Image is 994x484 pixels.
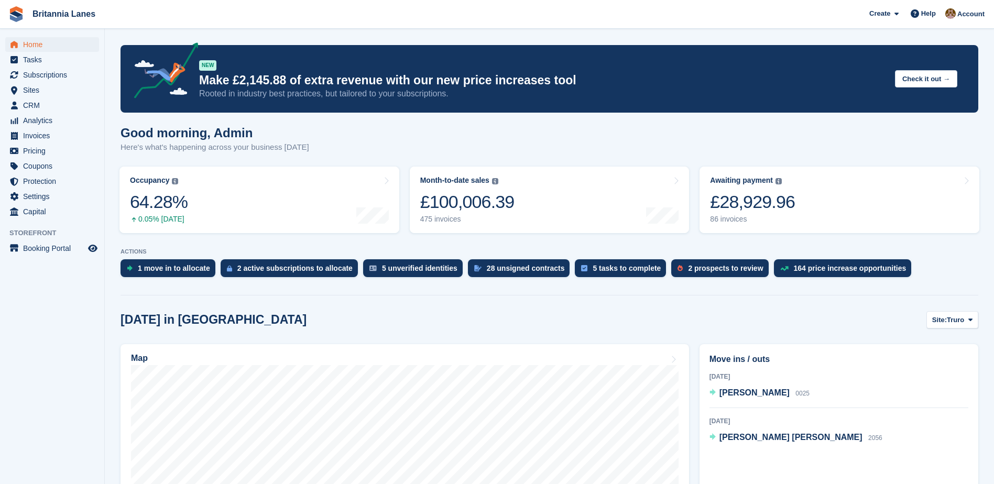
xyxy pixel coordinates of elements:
[172,178,178,184] img: icon-info-grey-7440780725fd019a000dd9b08b2336e03edf1995a4989e88bcd33f0948082b44.svg
[363,259,468,282] a: 5 unverified identities
[5,37,99,52] a: menu
[86,242,99,255] a: Preview store
[23,37,86,52] span: Home
[688,264,763,272] div: 2 prospects to review
[121,126,309,140] h1: Good morning, Admin
[921,8,936,19] span: Help
[23,68,86,82] span: Subscriptions
[420,215,515,224] div: 475 invoices
[23,52,86,67] span: Tasks
[23,189,86,204] span: Settings
[700,167,979,233] a: Awaiting payment £28,929.96 86 invoices
[5,159,99,173] a: menu
[127,265,133,271] img: move_ins_to_allocate_icon-fdf77a2bb77ea45bf5b3d319d69a93e2d87916cf1d5bf7949dd705db3b84f3ca.svg
[28,5,100,23] a: Britannia Lanes
[709,416,968,426] div: [DATE]
[492,178,498,184] img: icon-info-grey-7440780725fd019a000dd9b08b2336e03edf1995a4989e88bcd33f0948082b44.svg
[9,228,104,238] span: Storefront
[121,259,221,282] a: 1 move in to allocate
[487,264,565,272] div: 28 unsigned contracts
[719,388,790,397] span: [PERSON_NAME]
[130,176,169,185] div: Occupancy
[709,387,810,400] a: [PERSON_NAME] 0025
[5,68,99,82] a: menu
[199,73,887,88] p: Make £2,145.88 of extra revenue with our new price increases tool
[382,264,457,272] div: 5 unverified identities
[5,98,99,113] a: menu
[710,191,795,213] div: £28,929.96
[23,98,86,113] span: CRM
[468,259,575,282] a: 28 unsigned contracts
[780,266,789,271] img: price_increase_opportunities-93ffe204e8149a01c8c9dc8f82e8f89637d9d84a8eef4429ea346261dce0b2c0.svg
[23,241,86,256] span: Booking Portal
[474,265,482,271] img: contract_signature_icon-13c848040528278c33f63329250d36e43548de30e8caae1d1a13099fd9432cc5.svg
[709,372,968,381] div: [DATE]
[5,52,99,67] a: menu
[23,159,86,173] span: Coupons
[131,354,148,363] h2: Map
[945,8,956,19] img: Admin
[221,259,363,282] a: 2 active subscriptions to allocate
[795,390,810,397] span: 0025
[410,167,690,233] a: Month-to-date sales £100,006.39 475 invoices
[5,83,99,97] a: menu
[926,311,978,328] button: Site: Truro
[119,167,399,233] a: Occupancy 64.28% 0.05% [DATE]
[932,315,947,325] span: Site:
[5,204,99,219] a: menu
[581,265,587,271] img: task-75834270c22a3079a89374b754ae025e5fb1db73e45f91037f5363f120a921f8.svg
[227,265,232,272] img: active_subscription_to_allocate_icon-d502201f5373d7db506a760aba3b589e785aa758c864c3986d89f69b8ff3...
[23,113,86,128] span: Analytics
[719,433,862,442] span: [PERSON_NAME] [PERSON_NAME]
[121,248,978,255] p: ACTIONS
[369,265,377,271] img: verify_identity-adf6edd0f0f0b5bbfe63781bf79b02c33cf7c696d77639b501bdc392416b5a36.svg
[5,189,99,204] a: menu
[130,215,188,224] div: 0.05% [DATE]
[23,83,86,97] span: Sites
[23,128,86,143] span: Invoices
[199,60,216,71] div: NEW
[709,353,968,366] h2: Move ins / outs
[121,141,309,153] p: Here's what's happening across your business [DATE]
[775,178,782,184] img: icon-info-grey-7440780725fd019a000dd9b08b2336e03edf1995a4989e88bcd33f0948082b44.svg
[710,215,795,224] div: 86 invoices
[774,259,917,282] a: 164 price increase opportunities
[23,144,86,158] span: Pricing
[678,265,683,271] img: prospect-51fa495bee0391a8d652442698ab0144808aea92771e9ea1ae160a38d050c398.svg
[5,128,99,143] a: menu
[947,315,964,325] span: Truro
[237,264,353,272] div: 2 active subscriptions to allocate
[5,174,99,189] a: menu
[420,191,515,213] div: £100,006.39
[8,6,24,22] img: stora-icon-8386f47178a22dfd0bd8f6a31ec36ba5ce8667c1dd55bd0f319d3a0aa187defe.svg
[957,9,985,19] span: Account
[895,70,957,87] button: Check it out →
[125,42,199,102] img: price-adjustments-announcement-icon-8257ccfd72463d97f412b2fc003d46551f7dbcb40ab6d574587a9cd5c0d94...
[671,259,773,282] a: 2 prospects to review
[710,176,773,185] div: Awaiting payment
[23,174,86,189] span: Protection
[130,191,188,213] div: 64.28%
[121,313,307,327] h2: [DATE] in [GEOGRAPHIC_DATA]
[709,431,882,445] a: [PERSON_NAME] [PERSON_NAME] 2056
[138,264,210,272] div: 1 move in to allocate
[23,204,86,219] span: Capital
[869,8,890,19] span: Create
[5,144,99,158] a: menu
[794,264,906,272] div: 164 price increase opportunities
[5,113,99,128] a: menu
[5,241,99,256] a: menu
[868,434,882,442] span: 2056
[575,259,671,282] a: 5 tasks to complete
[420,176,489,185] div: Month-to-date sales
[593,264,661,272] div: 5 tasks to complete
[199,88,887,100] p: Rooted in industry best practices, but tailored to your subscriptions.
